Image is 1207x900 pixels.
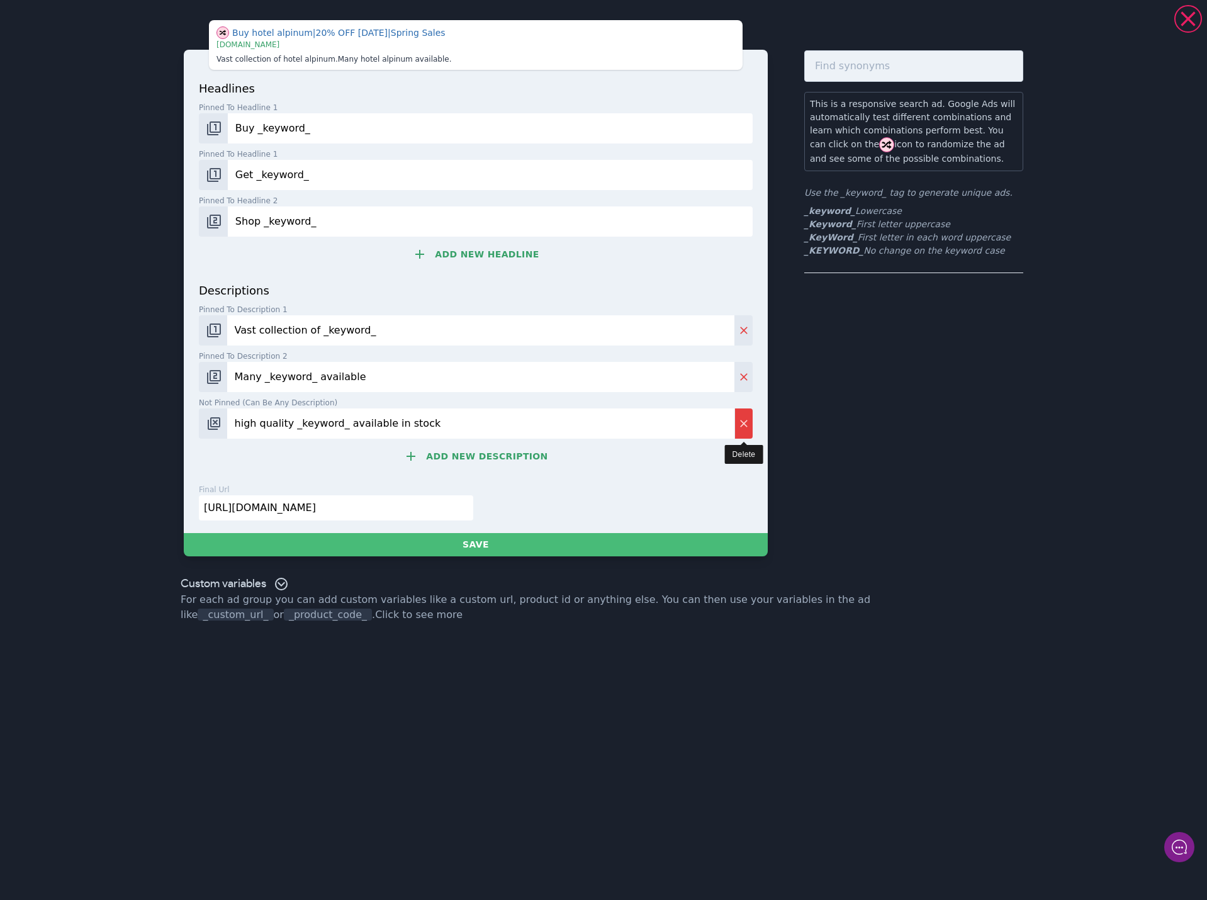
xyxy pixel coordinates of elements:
[20,147,232,172] button: New conversation
[209,20,743,70] div: This is just a visual aid. Your CSV will only contain exactly what you add in the form below.
[391,28,446,38] span: Spring Sales
[181,592,1026,622] p: For each ad group you can add custom variables like a custom url, product id or anything else. Yo...
[734,362,753,392] button: Delete
[199,206,228,237] button: Change pinned position
[199,149,278,160] span: Pinned to headline 1
[313,28,316,38] span: |
[232,28,315,38] span: Buy hotel alpinum
[206,214,222,229] img: pos-2.svg
[206,323,222,338] img: pos-1.svg
[216,40,279,49] span: [DOMAIN_NAME]
[199,80,753,97] p: headlines
[804,244,1023,257] li: No change on the keyword case
[388,28,391,38] span: |
[184,533,768,556] button: Save
[199,315,227,346] button: Change pinned position
[199,160,228,190] button: Change pinned position
[804,206,855,216] b: _keyword_
[19,61,233,81] h1: Welcome to Fiuti!
[804,231,1023,244] li: First letter in each word uppercase
[879,137,894,152] img: shuffle.svg
[181,577,289,592] div: Custom variables
[804,205,1023,218] li: Lowercase
[734,315,753,346] button: Delete
[316,28,391,38] span: 20% OFF [DATE]
[206,121,222,136] img: pos-1.svg
[206,167,222,183] img: pos-1.svg
[216,55,338,64] span: Vast collection of hotel alpinum
[1164,832,1194,862] iframe: gist-messenger-bubble-iframe
[810,98,1018,166] p: This is a responsive search ad. Google Ads will automatically test different combinations and lea...
[216,26,229,38] span: Show different combination
[199,242,753,267] button: Add new headline
[199,195,278,206] span: Pinned to headline 2
[206,416,222,431] img: pos-.svg
[338,55,452,64] span: Many hotel alpinum available
[206,369,222,385] img: pos-2.svg
[804,219,856,229] b: _Keyword_
[734,408,753,439] button: Delete
[449,55,452,64] span: .
[375,609,463,621] a: Click to see more
[804,232,858,242] b: _KeyWord_
[19,84,233,124] h2: Can I help you with anything?
[198,609,273,621] span: _custom_url_
[284,609,372,621] span: _product_code_
[804,186,1023,200] p: Use the _keyword_ tag to generate unique ads.
[199,282,753,299] p: descriptions
[199,304,288,315] span: Pinned to description 1
[199,362,227,392] button: Change pinned position
[81,154,151,164] span: New conversation
[804,50,1023,82] input: Find synonyms
[804,245,863,256] b: _KEYWORD_
[199,484,230,495] p: final url
[335,55,338,64] span: .
[199,408,227,439] button: Change pinned position
[804,205,1023,257] ul: First letter uppercase
[199,113,228,143] button: Change pinned position
[105,440,159,448] span: We run on Gist
[199,351,288,362] span: Pinned to description 2
[199,102,278,113] span: Pinned to headline 1
[216,26,229,39] img: shuffle.svg
[199,397,337,408] span: Not pinned (Can be any description)
[199,444,753,469] button: Add new description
